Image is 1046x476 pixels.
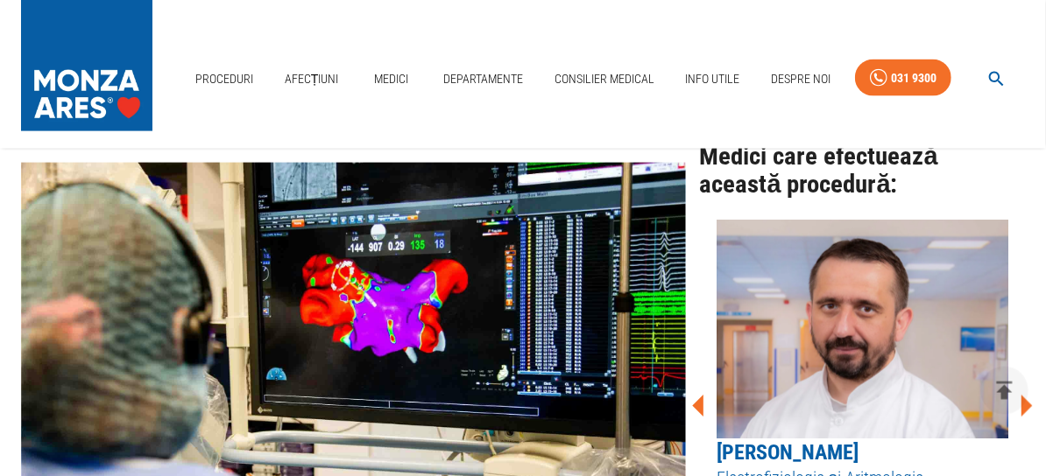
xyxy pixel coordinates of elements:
[679,61,747,97] a: Info Utile
[764,61,838,97] a: Despre Noi
[855,59,951,97] a: 031 9300
[548,61,661,97] a: Consilier Medical
[891,67,936,89] div: 031 9300
[436,61,530,97] a: Departamente
[700,143,1025,198] h2: Medici care efectuează această procedură:
[363,61,419,97] a: Medici
[188,61,260,97] a: Proceduri
[717,440,859,465] a: [PERSON_NAME]
[278,61,346,97] a: Afecțiuni
[980,367,1028,415] button: delete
